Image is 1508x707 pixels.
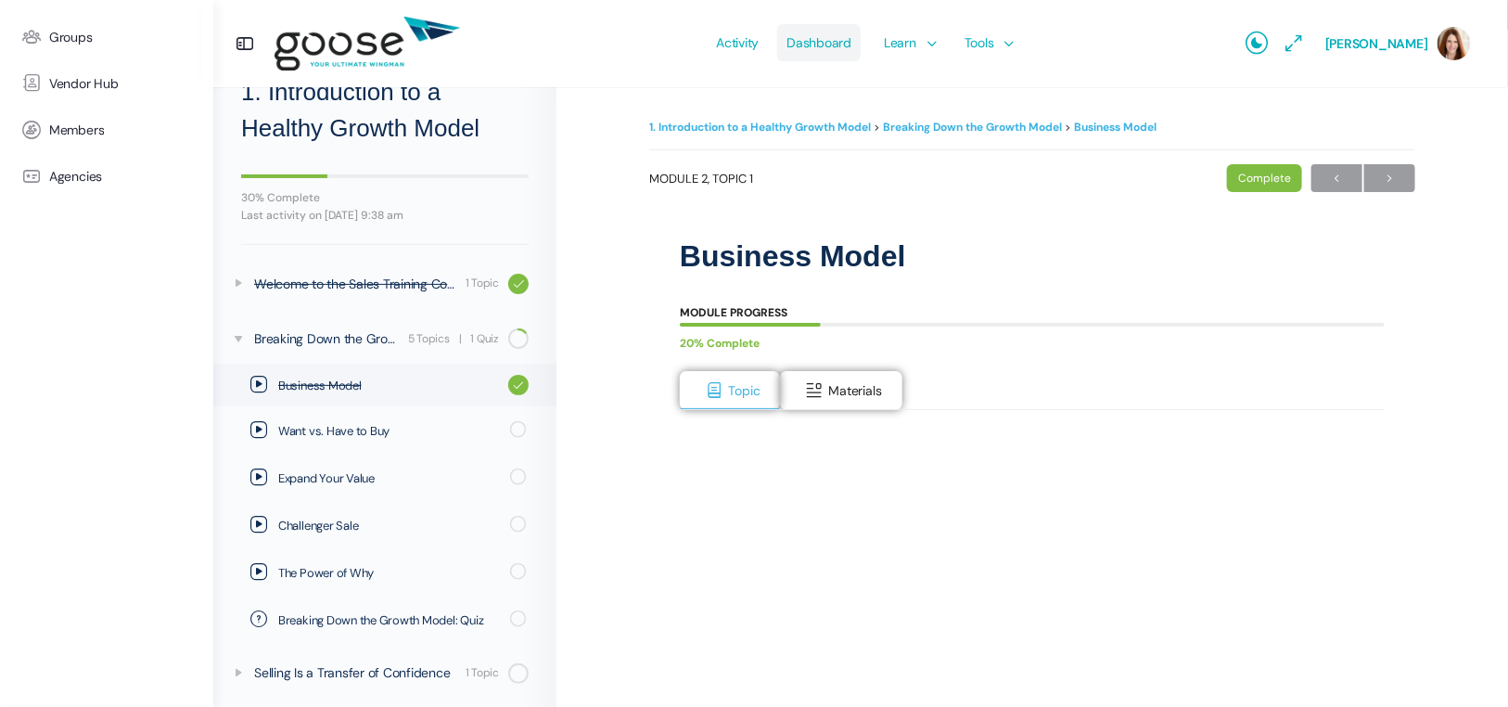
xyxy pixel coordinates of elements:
[466,275,499,292] div: 1 Topic
[241,210,529,221] div: Last activity on [DATE] 9:38 am
[9,14,204,60] a: Groups
[1311,166,1362,191] span: ←
[728,382,760,399] span: Topic
[1325,35,1428,52] span: [PERSON_NAME]
[883,120,1062,135] a: Breaking Down the Growth Model
[213,259,556,309] a: Welcome to the Sales Training Course 1 Topic
[828,382,883,399] span: Materials
[649,120,871,135] a: 1. Introduction to a Healthy Growth Model
[9,153,204,199] a: Agencies
[213,649,556,697] a: Selling Is a Transfer of Confidence 1 Topic
[49,169,102,185] span: Agencies
[213,407,556,454] a: Want vs. Have to Buy
[278,517,498,535] span: Challenger Sale
[213,455,556,501] a: Expand Your Value
[408,330,450,348] div: 5 Topics
[213,364,556,406] a: Business Model
[254,328,403,349] div: Breaking Down the Growth Model
[213,502,556,548] a: Challenger Sale
[213,549,556,596] a: The Power of Why
[680,307,787,318] div: Module Progress
[9,60,204,107] a: Vendor Hub
[278,422,498,441] span: Want vs. Have to Buy
[1364,164,1415,192] a: Next→
[49,30,93,45] span: Groups
[1074,120,1157,135] a: Business Model
[680,331,1366,356] div: 20% Complete
[466,664,499,682] div: 1 Topic
[9,107,204,153] a: Members
[254,274,460,294] div: Welcome to the Sales Training Course
[278,469,498,488] span: Expand Your Value
[49,122,104,138] span: Members
[1227,164,1302,192] div: Complete
[278,564,498,583] span: The Power of Why
[241,192,529,203] div: 30% Complete
[459,330,462,348] span: |
[649,173,753,185] span: Module 2, Topic 1
[241,74,529,147] h2: 1. Introduction to a Healthy Growth Model
[278,611,498,630] span: Breaking Down the Growth Model: Quiz
[1311,164,1362,192] a: ←Previous
[1364,166,1415,191] span: →
[49,76,119,92] span: Vendor Hub
[213,597,556,643] a: Breaking Down the Growth Model: Quiz
[213,315,556,363] a: Breaking Down the Growth Model 5 Topics | 1 Quiz
[1415,618,1508,707] iframe: Chat Widget
[278,377,499,395] span: Business Model
[254,662,460,683] div: Selling Is a Transfer of Confidence
[680,238,1385,274] h1: Business Model
[470,330,499,348] div: 1 Quiz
